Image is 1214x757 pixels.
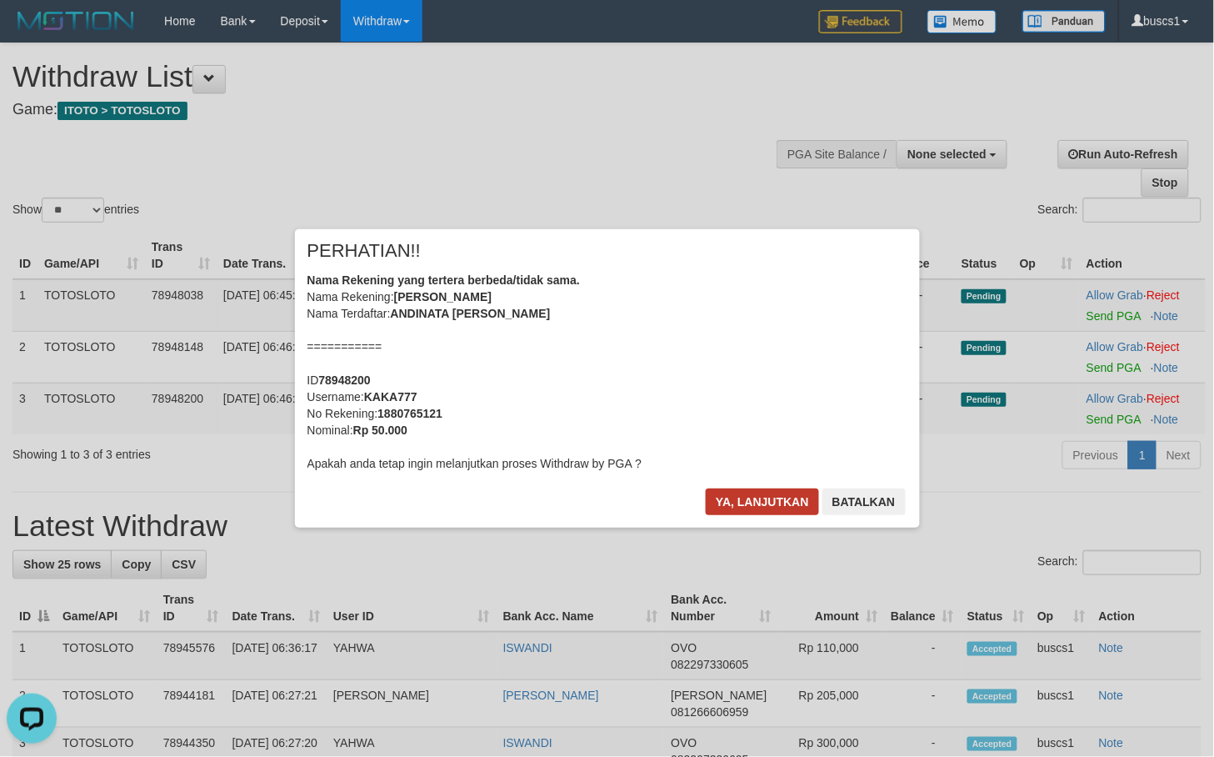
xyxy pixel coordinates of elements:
span: PERHATIAN!! [307,243,422,259]
b: 78948200 [319,373,371,387]
b: KAKA777 [364,390,417,404]
button: Ya, lanjutkan [706,489,819,515]
b: 1880765121 [377,407,442,420]
b: [PERSON_NAME] [394,290,492,303]
b: ANDINATA [PERSON_NAME] [391,307,551,320]
b: Nama Rekening yang tertera berbeda/tidak sama. [307,273,581,287]
b: Rp 50.000 [353,424,407,437]
button: Open LiveChat chat widget [7,7,57,57]
button: Batalkan [822,489,906,515]
div: Nama Rekening: Nama Terdaftar: =========== ID Username: No Rekening: Nominal: Apakah anda tetap i... [307,272,907,472]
